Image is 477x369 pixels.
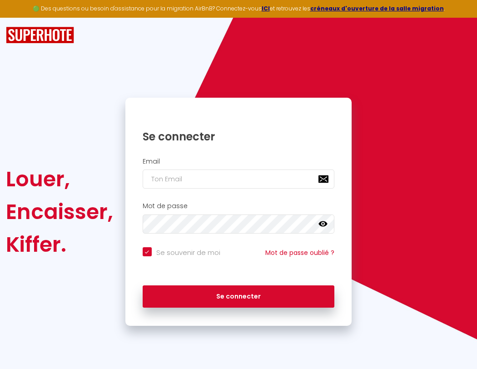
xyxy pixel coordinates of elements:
[143,202,335,210] h2: Mot de passe
[6,195,113,228] div: Encaisser,
[143,130,335,144] h1: Se connecter
[6,228,113,261] div: Kiffer.
[262,5,270,12] a: ICI
[143,285,335,308] button: Se connecter
[143,158,335,165] h2: Email
[6,27,74,44] img: SuperHote logo
[6,163,113,195] div: Louer,
[143,170,335,189] input: Ton Email
[310,5,444,12] a: créneaux d'ouverture de la salle migration
[265,248,334,257] a: Mot de passe oublié ?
